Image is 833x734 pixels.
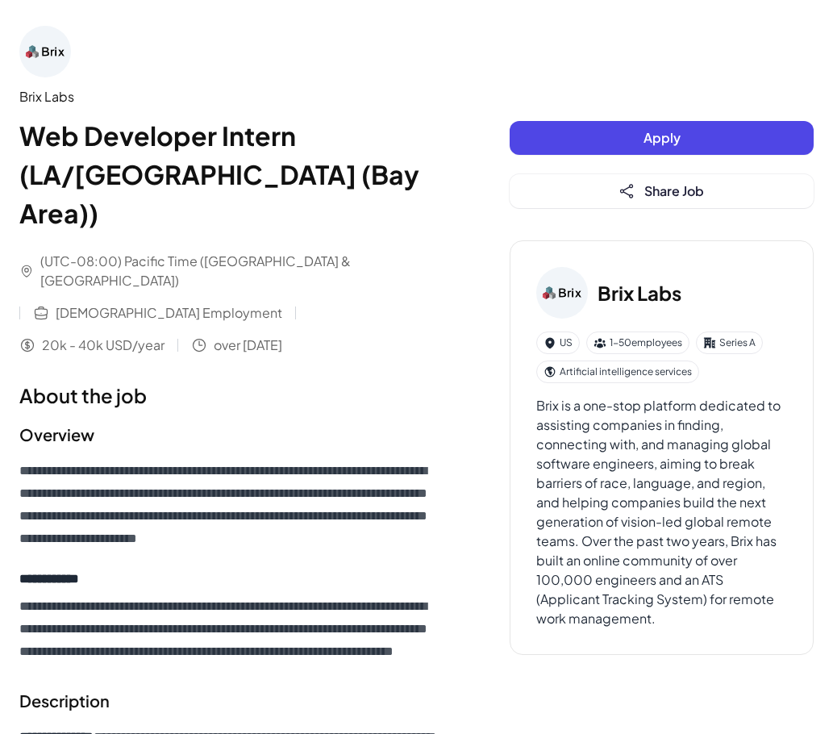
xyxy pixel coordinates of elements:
h2: Overview [19,423,445,447]
span: over [DATE] [214,336,282,355]
span: Apply [643,129,681,146]
h2: Description [19,689,445,713]
div: Series A [696,332,763,354]
span: 20k - 40k USD/year [42,336,165,355]
div: Artificial intelligence services [536,361,699,383]
div: US [536,332,580,354]
h3: Brix Labs [598,278,681,307]
img: Br [19,26,71,77]
span: (UTC-08:00) Pacific Time ([GEOGRAPHIC_DATA] & [GEOGRAPHIC_DATA]) [40,252,445,290]
div: 1-50 employees [586,332,689,354]
h1: About the job [19,381,445,410]
button: Share Job [510,174,814,208]
button: Apply [510,121,814,155]
span: [DEMOGRAPHIC_DATA] Employment [56,303,282,323]
div: Brix Labs [19,87,445,106]
h1: Web Developer Intern (LA/[GEOGRAPHIC_DATA] (Bay Area)) [19,116,445,232]
img: Br [536,267,588,319]
span: Share Job [644,182,704,199]
div: Brix is a one-stop platform dedicated to assisting companies in finding, connecting with, and man... [536,396,787,628]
